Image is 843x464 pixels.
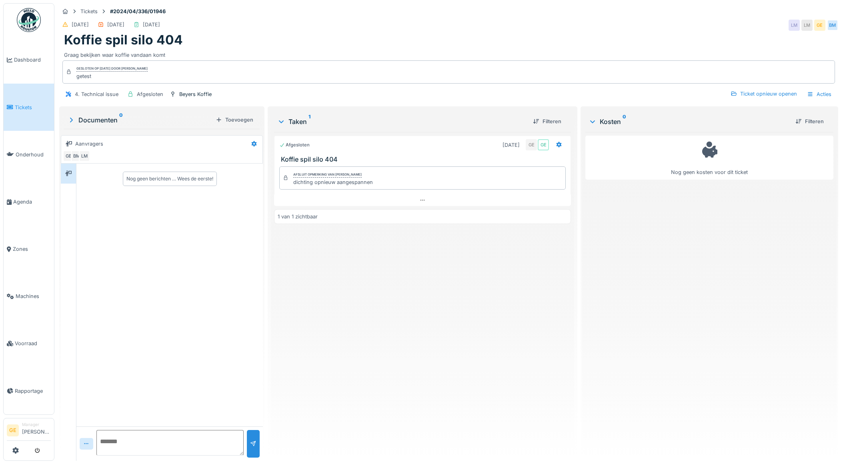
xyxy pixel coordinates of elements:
[64,48,833,59] div: Graag bekijken waar koffie vandaan komt
[212,114,256,125] div: Toevoegen
[589,117,789,126] div: Kosten
[15,340,51,347] span: Voorraad
[16,292,51,300] span: Machines
[76,72,148,80] div: getest
[75,90,118,98] div: 4. Technical issue
[801,20,813,31] div: LM
[107,21,124,28] div: [DATE]
[15,387,51,395] span: Rapportage
[7,424,19,436] li: GE
[277,117,527,126] div: Taken
[278,213,318,220] div: 1 van 1 zichtbaar
[79,150,90,162] div: LM
[827,20,838,31] div: BM
[71,150,82,162] div: BM
[17,8,41,32] img: Badge_color-CXgf-gQk.svg
[16,151,51,158] span: Onderhoud
[814,20,825,31] div: GE
[530,116,565,127] div: Filteren
[526,139,537,150] div: GE
[72,21,89,28] div: [DATE]
[22,422,51,428] div: Manager
[4,367,54,414] a: Rapportage
[538,139,549,150] div: GE
[64,32,183,48] h1: Koffie spil silo 404
[503,141,520,149] div: [DATE]
[281,156,567,163] h3: Koffie spil silo 404
[308,117,310,126] sup: 1
[4,131,54,178] a: Onderhoud
[623,117,626,126] sup: 0
[15,104,51,111] span: Tickets
[293,178,373,186] div: dichting opnieuw aangespannen
[4,178,54,225] a: Agenda
[789,20,800,31] div: LM
[119,115,123,125] sup: 0
[13,245,51,253] span: Zones
[179,90,212,98] div: Beyers Koffie
[13,198,51,206] span: Agenda
[107,8,169,15] strong: #2024/04/336/01946
[591,139,828,176] div: Nog geen kosten voor dit ticket
[792,116,827,127] div: Filteren
[7,422,51,441] a: GE Manager[PERSON_NAME]
[803,88,835,100] div: Acties
[293,172,362,178] div: Afsluit opmerking van [PERSON_NAME]
[727,88,800,99] div: Ticket opnieuw openen
[143,21,160,28] div: [DATE]
[22,422,51,439] li: [PERSON_NAME]
[4,320,54,367] a: Voorraad
[80,8,98,15] div: Tickets
[137,90,163,98] div: Afgesloten
[4,226,54,273] a: Zones
[67,115,212,125] div: Documenten
[279,142,310,148] div: Afgesloten
[63,150,74,162] div: GE
[4,273,54,320] a: Machines
[4,36,54,84] a: Dashboard
[14,56,51,64] span: Dashboard
[126,175,213,182] div: Nog geen berichten … Wees de eerste!
[76,66,148,72] div: Gesloten op [DATE] door [PERSON_NAME]
[75,140,103,148] div: Aanvragers
[4,84,54,131] a: Tickets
